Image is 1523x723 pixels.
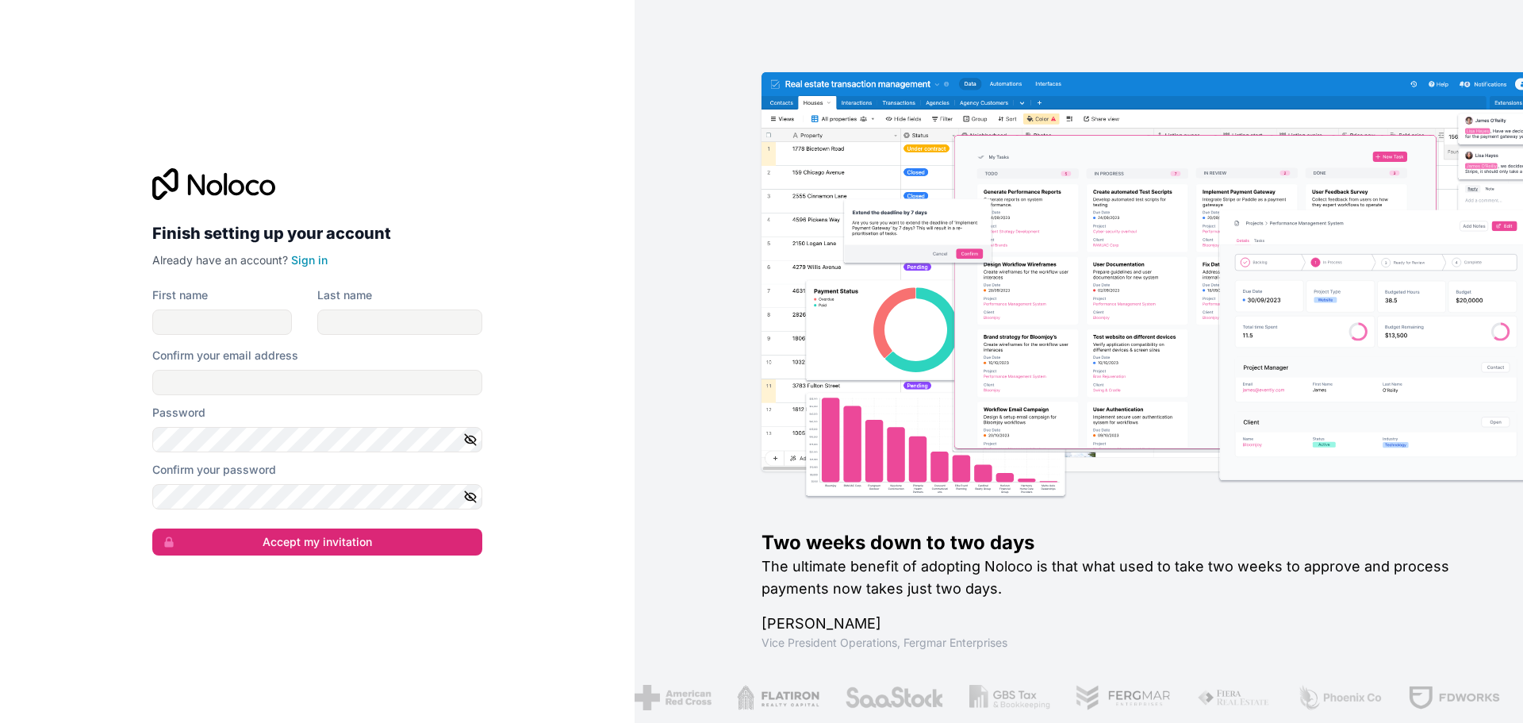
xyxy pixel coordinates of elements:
[152,219,482,248] h2: Finish setting up your account
[152,529,482,556] button: Accept my invitation
[1297,685,1383,710] img: /assets/phoenix-BREaitsQ.png
[737,685,819,710] img: /assets/flatiron-C8eUkumj.png
[152,370,482,395] input: Email address
[635,685,712,710] img: /assets/american-red-cross-BAupjrZR.png
[152,405,205,421] label: Password
[1076,685,1172,710] img: /assets/fergmar-CudnrXN5.png
[761,530,1472,556] h1: Two weeks down to two days
[291,253,328,267] a: Sign in
[761,613,1472,635] h1: [PERSON_NAME]
[317,310,482,335] input: family-name
[317,287,372,303] label: Last name
[761,635,1472,651] h1: Vice President Operations , Fergmar Enterprises
[152,253,288,267] span: Already have an account?
[761,556,1472,600] h2: The ultimate benefit of adopting Noloco is that what used to take two weeks to approve and proces...
[152,427,482,452] input: Password
[1408,685,1501,710] img: /assets/fdworks-Bi04fVtw.png
[152,310,292,335] input: given-name
[152,484,482,510] input: Confirm password
[969,685,1050,710] img: /assets/gbstax-C-GtDUiK.png
[152,348,298,363] label: Confirm your email address
[1197,685,1272,710] img: /assets/fiera-fwj2N5v4.png
[845,685,945,710] img: /assets/saastock-C6Zbiodz.png
[152,287,208,303] label: First name
[152,462,276,478] label: Confirm your password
